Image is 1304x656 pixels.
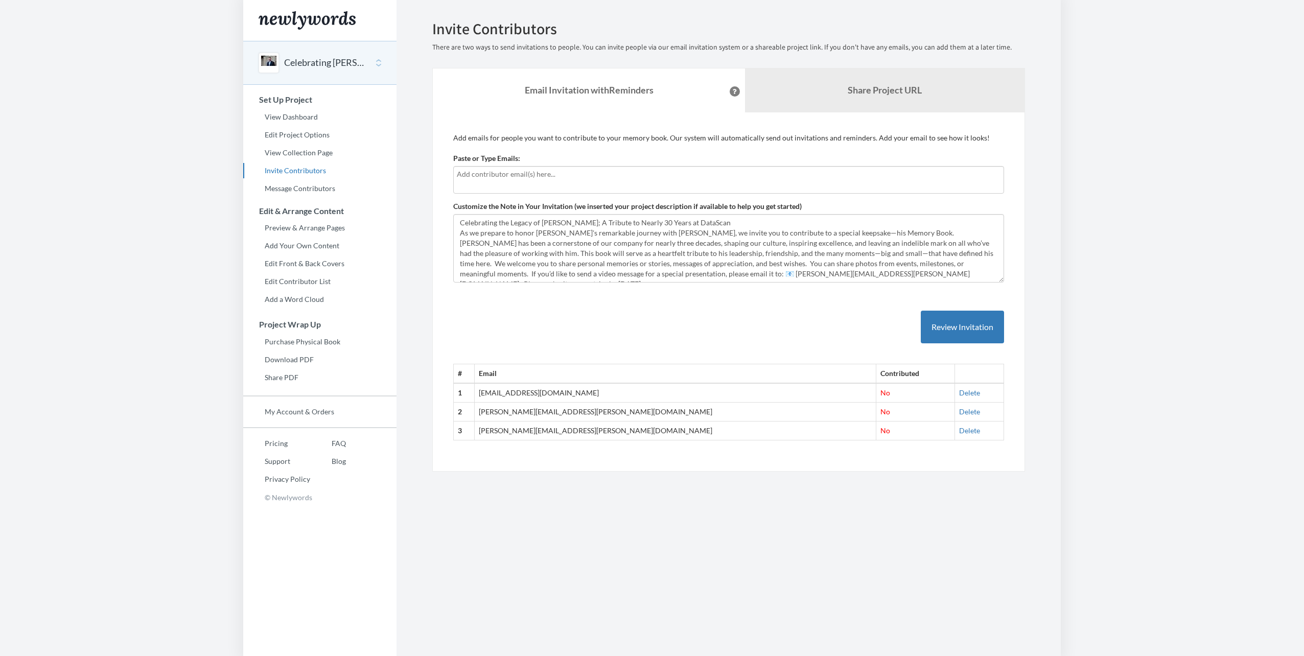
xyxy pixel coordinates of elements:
[921,311,1004,344] button: Review Invitation
[453,133,1004,143] p: Add emails for people you want to contribute to your memory book. Our system will automatically s...
[475,403,876,421] td: [PERSON_NAME][EMAIL_ADDRESS][PERSON_NAME][DOMAIN_NAME]
[310,454,346,469] a: Blog
[244,206,397,216] h3: Edit & Arrange Content
[432,42,1025,53] p: There are two ways to send invitations to people. You can invite people via our email invitation ...
[243,127,397,143] a: Edit Project Options
[959,426,980,435] a: Delete
[243,454,310,469] a: Support
[454,383,475,402] th: 1
[475,364,876,383] th: Email
[243,181,397,196] a: Message Contributors
[310,436,346,451] a: FAQ
[244,95,397,104] h3: Set Up Project
[243,238,397,253] a: Add Your Own Content
[457,169,1000,180] input: Add contributor email(s) here...
[243,472,310,487] a: Privacy Policy
[243,404,397,419] a: My Account & Orders
[243,436,310,451] a: Pricing
[432,20,1025,37] h2: Invite Contributors
[243,292,397,307] a: Add a Word Cloud
[453,153,520,163] label: Paste or Type Emails:
[259,11,356,30] img: Newlywords logo
[453,214,1004,283] textarea: Celebrating the Legacy of [PERSON_NAME]; A Tribute to Nearly 30 Years at DataScan As we prepare t...
[959,388,980,397] a: Delete
[475,383,876,402] td: [EMAIL_ADDRESS][DOMAIN_NAME]
[243,163,397,178] a: Invite Contributors
[453,201,802,212] label: Customize the Note in Your Invitation (we inserted your project description if available to help ...
[243,489,397,505] p: © Newlywords
[454,421,475,440] th: 3
[959,407,980,416] a: Delete
[243,352,397,367] a: Download PDF
[243,274,397,289] a: Edit Contributor List
[454,403,475,421] th: 2
[876,364,954,383] th: Contributed
[243,109,397,125] a: View Dashboard
[848,84,922,96] b: Share Project URL
[880,407,890,416] span: No
[243,256,397,271] a: Edit Front & Back Covers
[243,370,397,385] a: Share PDF
[525,84,654,96] strong: Email Invitation with Reminders
[475,421,876,440] td: [PERSON_NAME][EMAIL_ADDRESS][PERSON_NAME][DOMAIN_NAME]
[243,334,397,349] a: Purchase Physical Book
[243,220,397,236] a: Preview & Arrange Pages
[243,145,397,160] a: View Collection Page
[880,426,890,435] span: No
[244,320,397,329] h3: Project Wrap Up
[880,388,890,397] span: No
[284,56,367,69] button: Celebrating [PERSON_NAME]
[454,364,475,383] th: #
